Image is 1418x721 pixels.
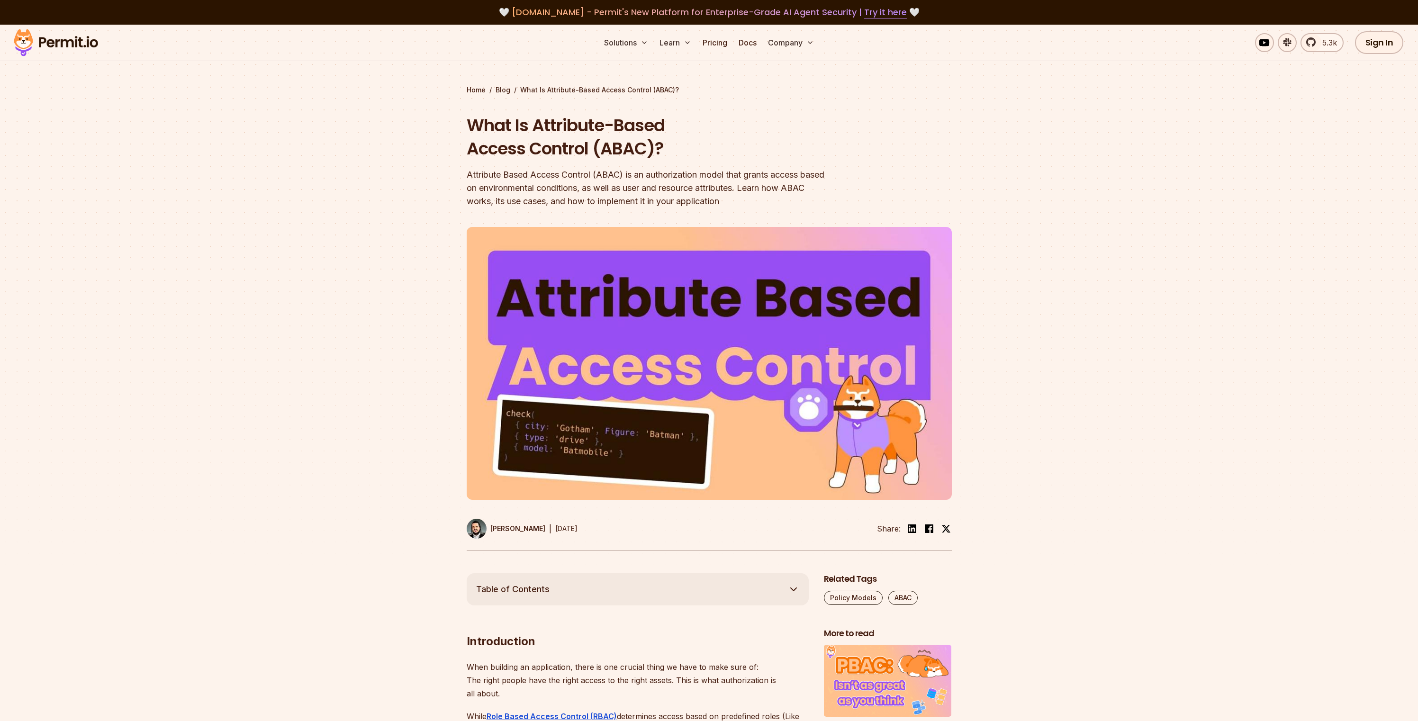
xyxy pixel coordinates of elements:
[555,524,578,532] time: [DATE]
[490,524,545,533] p: [PERSON_NAME]
[941,524,951,533] img: twitter
[549,523,551,534] div: |
[824,573,952,585] h2: Related Tags
[476,583,550,596] span: Table of Contents
[1355,31,1404,54] a: Sign In
[735,33,760,52] a: Docs
[467,519,545,539] a: [PERSON_NAME]
[467,519,487,539] img: Gabriel L. Manor
[764,33,818,52] button: Company
[467,227,952,500] img: What Is Attribute-Based Access Control (ABAC)?
[888,591,918,605] a: ABAC
[512,6,907,18] span: [DOMAIN_NAME] - Permit's New Platform for Enterprise-Grade AI Agent Security |
[1317,37,1337,48] span: 5.3k
[824,591,883,605] a: Policy Models
[824,645,952,717] img: Policy-Based Access Control (PBAC) Isn’t as Great as You Think
[699,33,731,52] a: Pricing
[467,114,831,161] h1: What Is Attribute-Based Access Control (ABAC)?
[467,573,809,605] button: Table of Contents
[906,523,918,534] img: linkedin
[877,523,901,534] li: Share:
[656,33,695,52] button: Learn
[23,6,1395,19] div: 🤍 🤍
[864,6,907,18] a: Try it here
[1301,33,1344,52] a: 5.3k
[600,33,652,52] button: Solutions
[467,85,952,95] div: / /
[467,660,809,700] p: When building an application, there is one crucial thing we have to make sure of: The right peopl...
[467,168,831,208] div: Attribute Based Access Control (ABAC) is an authorization model that grants access based on envir...
[923,523,935,534] img: facebook
[487,712,617,721] a: Role Based Access Control (RBAC)
[467,85,486,95] a: Home
[9,27,102,59] img: Permit logo
[467,634,535,648] strong: Introduction
[824,628,952,640] h2: More to read
[496,85,510,95] a: Blog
